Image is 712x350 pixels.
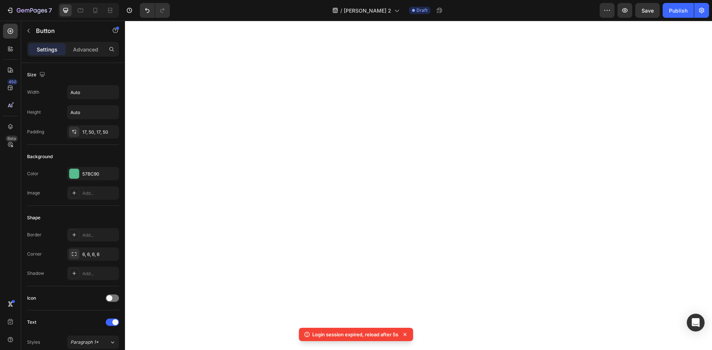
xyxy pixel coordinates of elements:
p: Button [36,26,99,35]
span: Draft [416,7,428,14]
div: Width [27,89,39,96]
input: Auto [67,106,119,119]
p: 7 [49,6,52,15]
div: Text [27,319,36,326]
div: Shape [27,214,40,221]
div: Add... [82,232,117,239]
p: Advanced [73,46,98,53]
div: Undo/Redo [140,3,170,18]
div: Image [27,190,40,196]
div: Open Intercom Messenger [687,314,705,331]
span: Save [642,7,654,14]
div: 6, 6, 6, 6 [82,251,117,258]
div: Icon [27,295,36,301]
span: [PERSON_NAME] 2 [344,7,391,14]
p: Login session expired, reload after 5s [312,331,398,338]
div: Border [27,231,42,238]
input: Auto [67,86,119,99]
button: Paragraph 1* [67,336,119,349]
p: Settings [37,46,57,53]
div: Shadow [27,270,44,277]
div: Add... [82,270,117,277]
div: Beta [6,136,18,141]
div: 57BC90 [82,171,117,177]
div: Color [27,170,39,177]
div: Height [27,109,41,116]
button: 7 [3,3,55,18]
span: / [340,7,342,14]
button: Save [635,3,660,18]
div: Corner [27,251,42,257]
div: Background [27,153,53,160]
div: Add... [82,190,117,197]
div: Size [27,70,47,80]
span: Paragraph 1* [70,339,99,346]
div: Padding [27,129,44,135]
iframe: Design area [125,21,712,350]
div: Styles [27,339,40,346]
div: Publish [669,7,688,14]
div: 450 [7,79,18,85]
button: Publish [663,3,694,18]
div: 17, 50, 17, 50 [82,129,117,136]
